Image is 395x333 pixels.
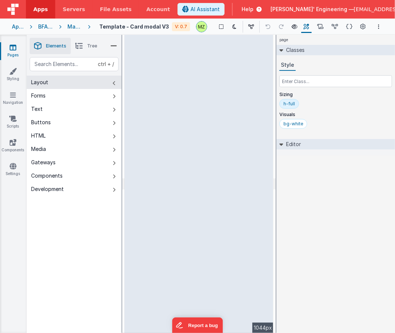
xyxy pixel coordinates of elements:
[100,6,132,13] span: File Assets
[99,24,169,29] h4: Template - Card modal V3
[283,45,305,55] h2: Classes
[31,105,43,113] div: Text
[31,159,56,166] div: Gateways
[27,116,122,129] button: Buttons
[31,172,63,179] div: Components
[63,6,85,13] span: Servers
[27,142,122,156] button: Media
[12,23,24,30] div: Apps
[125,35,273,333] div: -->
[27,129,122,142] button: HTML
[279,75,392,87] input: Enter Class...
[67,23,82,30] div: Master
[31,132,46,139] div: HTML
[98,57,114,71] span: + /
[279,60,296,71] button: Style
[177,3,225,16] button: AI Assistant
[252,323,273,333] div: 1044px
[283,121,303,127] div: bg-white
[172,317,223,333] iframe: Marker.io feedback button
[87,43,97,49] span: Tree
[283,101,295,107] div: h-full
[276,35,291,45] h4: page
[46,43,66,49] span: Elements
[31,92,46,99] div: Forms
[31,79,48,86] div: Layout
[279,112,392,118] p: Visuals
[33,6,48,13] span: Apps
[27,102,122,116] button: Text
[27,169,122,182] button: Components
[31,185,64,193] div: Development
[27,76,122,89] button: Layout
[270,6,354,13] span: [PERSON_NAME]' Engineering —
[38,23,53,30] div: BFApp
[27,182,122,196] button: Development
[27,156,122,169] button: Gateways
[30,57,119,71] input: Search Elements...
[190,6,220,13] span: AI Assistant
[283,139,301,149] h2: Editor
[242,6,253,13] span: Help
[374,22,383,31] button: Options
[31,119,51,126] div: Buttons
[279,92,392,98] p: Sizing
[31,145,46,153] div: Media
[98,60,106,68] div: ctrl
[27,89,122,102] button: Forms
[196,22,207,32] img: 095be3719ea6209dc2162ba73c069c80
[172,22,190,31] div: V: 0.7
